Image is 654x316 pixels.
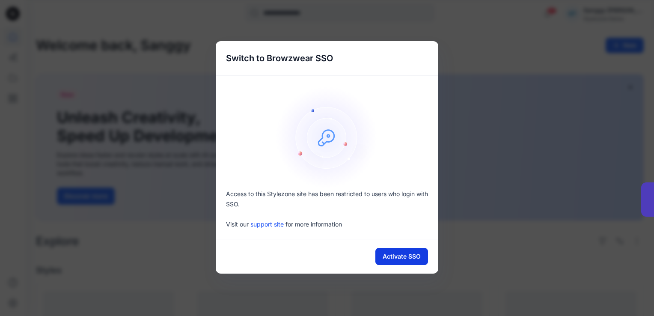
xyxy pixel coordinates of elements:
[276,86,378,189] img: onboarding-sz2.1ef2cb9c.svg
[216,41,343,75] h5: Switch to Browzwear SSO
[226,220,428,229] p: Visit our for more information
[226,189,428,209] p: Access to this Stylezone site has been restricted to users who login with SSO.
[250,221,284,228] a: support site
[375,248,428,265] button: Activate SSO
